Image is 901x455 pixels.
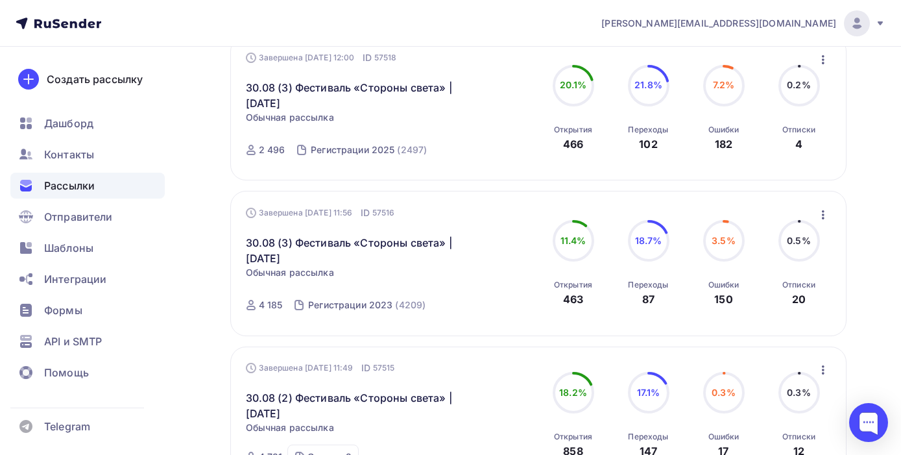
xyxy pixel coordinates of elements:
div: (2497) [397,143,427,156]
a: Контакты [10,141,165,167]
div: Переходы [628,432,668,442]
div: 102 [639,136,657,152]
span: 18.7% [635,235,662,246]
span: 57516 [372,206,395,219]
a: Дашборд [10,110,165,136]
span: 0.2% [787,79,811,90]
span: 20.1% [560,79,587,90]
div: 4 185 [259,299,283,312]
span: 57518 [374,51,397,64]
a: 30.08 (3) Фестиваль «Стороны света» | [DATE] [246,235,468,266]
span: 0.5% [787,235,811,246]
span: 18.2% [559,387,587,398]
div: 463 [563,291,583,307]
div: 150 [714,291,732,307]
div: Регистрации 2023 [308,299,392,312]
span: API и SMTP [44,334,102,349]
div: Отписки [782,280,815,290]
span: 0.3% [712,387,736,398]
span: Формы [44,302,82,318]
div: 2 496 [259,143,285,156]
span: Помощь [44,365,89,380]
span: ID [363,51,372,64]
span: Контакты [44,147,94,162]
span: 57515 [373,362,395,375]
span: ID [361,362,370,375]
a: Регистрации 2025 (2497) [309,140,428,160]
a: 30.08 (3) Фестиваль «Стороны света» | [DATE] [246,80,468,111]
div: 466 [563,136,583,152]
a: Шаблоны [10,235,165,261]
span: 3.5% [712,235,736,246]
div: 87 [642,291,655,307]
a: Регистрации 2023 (4209) [307,295,427,315]
div: Отписки [782,432,815,442]
div: 4 [795,136,802,152]
div: Переходы [628,125,668,135]
a: Формы [10,297,165,323]
div: (4209) [395,299,426,312]
a: [PERSON_NAME][EMAIL_ADDRESS][DOMAIN_NAME] [601,10,885,36]
div: 182 [715,136,732,152]
div: Ошибки [708,432,739,442]
span: Интеграции [44,271,106,287]
div: 20 [792,291,806,307]
span: 0.3% [787,387,811,398]
div: Завершена [DATE] 12:00 [246,51,397,64]
span: Отправители [44,209,113,225]
div: Открытия [554,432,592,442]
a: 30.08 (2) Фестиваль «Стороны света» | [DATE] [246,390,468,421]
a: Отправители [10,204,165,230]
div: Завершена [DATE] 11:56 [246,206,395,219]
div: Регистрации 2025 [311,143,394,156]
span: 17.1% [637,387,660,398]
span: Обычная рассылка [246,421,334,434]
span: Дашборд [44,116,93,131]
div: Ошибки [708,280,739,290]
span: Обычная рассылка [246,111,334,124]
span: Telegram [44,419,90,434]
div: Открытия [554,280,592,290]
span: ID [361,206,370,219]
span: Рассылки [44,178,95,193]
a: Рассылки [10,173,165,199]
span: [PERSON_NAME][EMAIL_ADDRESS][DOMAIN_NAME] [601,17,836,30]
span: Обычная рассылка [246,266,334,279]
div: Открытия [554,125,592,135]
div: Создать рассылку [47,71,143,87]
span: Шаблоны [44,240,93,256]
span: 7.2% [713,79,735,90]
div: Ошибки [708,125,739,135]
div: Отписки [782,125,815,135]
div: Переходы [628,280,668,290]
span: 11.4% [560,235,586,246]
div: Завершена [DATE] 11:49 [246,362,395,375]
span: 21.8% [634,79,662,90]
